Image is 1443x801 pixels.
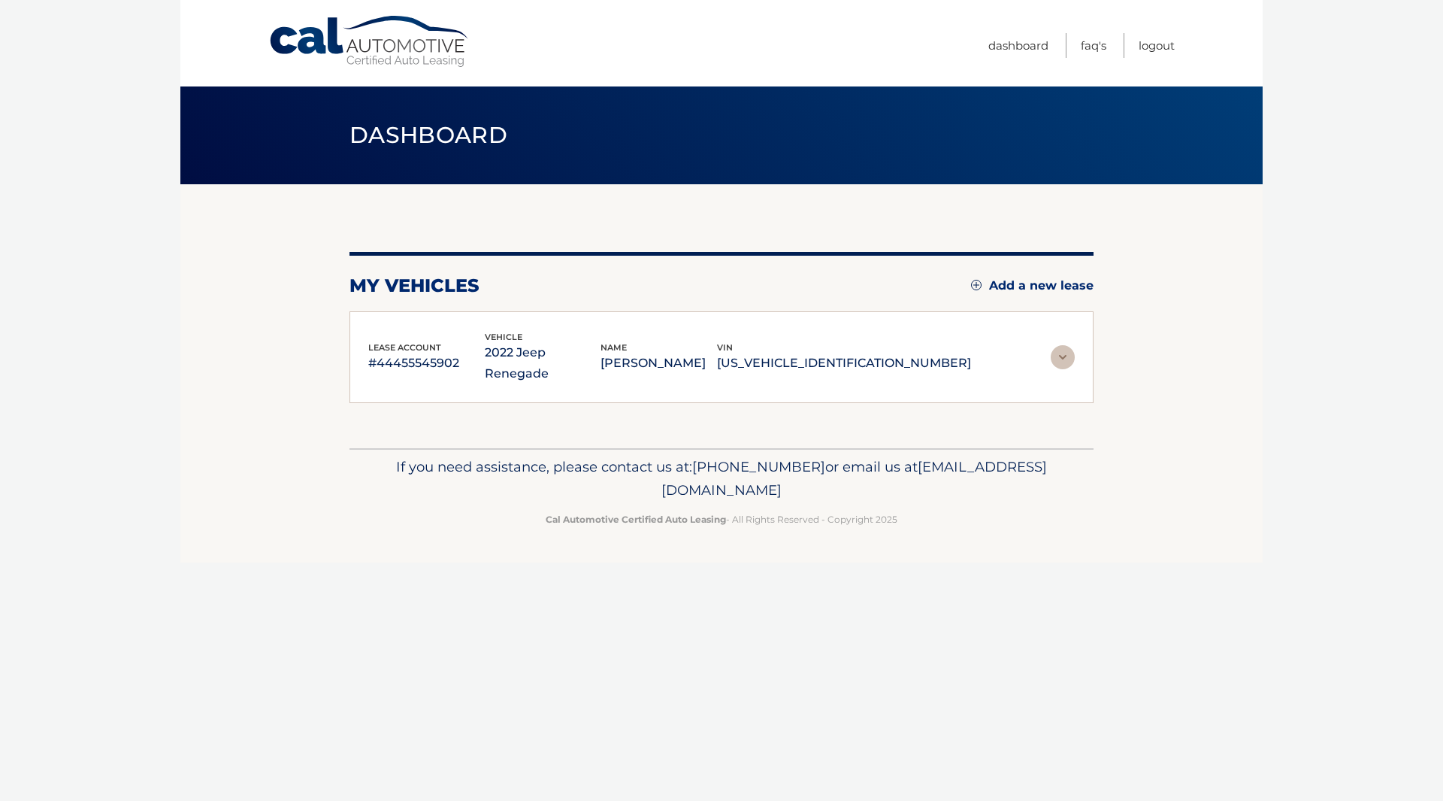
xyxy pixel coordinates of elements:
[485,332,522,342] span: vehicle
[692,458,825,475] span: [PHONE_NUMBER]
[600,353,717,374] p: [PERSON_NAME]
[971,278,1094,293] a: Add a new lease
[600,342,627,353] span: name
[349,275,479,297] h2: my vehicles
[1139,33,1175,58] a: Logout
[368,353,485,374] p: #44455545902
[485,342,601,384] p: 2022 Jeep Renegade
[717,353,971,374] p: [US_VEHICLE_IDENTIFICATION_NUMBER]
[368,342,441,353] span: lease account
[268,15,471,68] a: Cal Automotive
[717,342,733,353] span: vin
[988,33,1048,58] a: Dashboard
[359,511,1084,527] p: - All Rights Reserved - Copyright 2025
[1081,33,1106,58] a: FAQ's
[971,280,982,290] img: add.svg
[359,455,1084,503] p: If you need assistance, please contact us at: or email us at
[1051,345,1075,369] img: accordion-rest.svg
[546,514,726,525] strong: Cal Automotive Certified Auto Leasing
[349,121,507,149] span: Dashboard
